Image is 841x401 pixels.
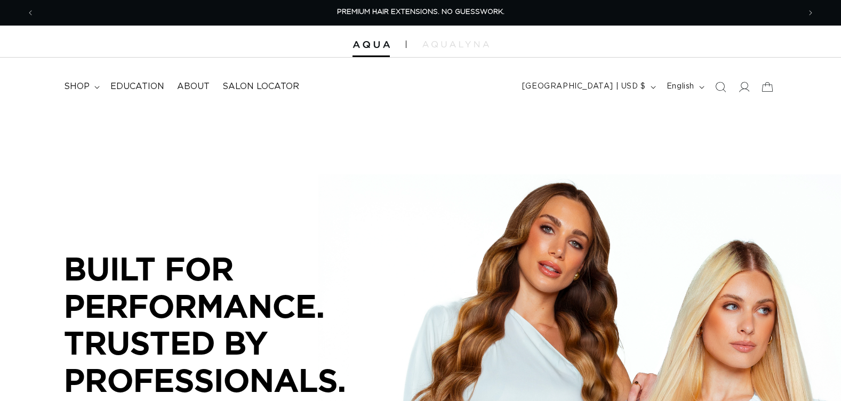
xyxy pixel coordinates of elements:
span: English [667,81,694,92]
span: [GEOGRAPHIC_DATA] | USD $ [522,81,646,92]
summary: shop [58,75,104,99]
span: Salon Locator [222,81,299,92]
img: aqualyna.com [422,41,489,47]
span: About [177,81,210,92]
a: About [171,75,216,99]
button: English [660,77,709,97]
span: PREMIUM HAIR EXTENSIONS. NO GUESSWORK. [337,9,504,15]
a: Education [104,75,171,99]
button: Previous announcement [19,3,42,23]
a: Salon Locator [216,75,306,99]
p: BUILT FOR PERFORMANCE. TRUSTED BY PROFESSIONALS. [64,250,384,398]
span: shop [64,81,90,92]
span: Education [110,81,164,92]
img: Aqua Hair Extensions [353,41,390,49]
button: Next announcement [799,3,822,23]
summary: Search [709,75,732,99]
button: [GEOGRAPHIC_DATA] | USD $ [516,77,660,97]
